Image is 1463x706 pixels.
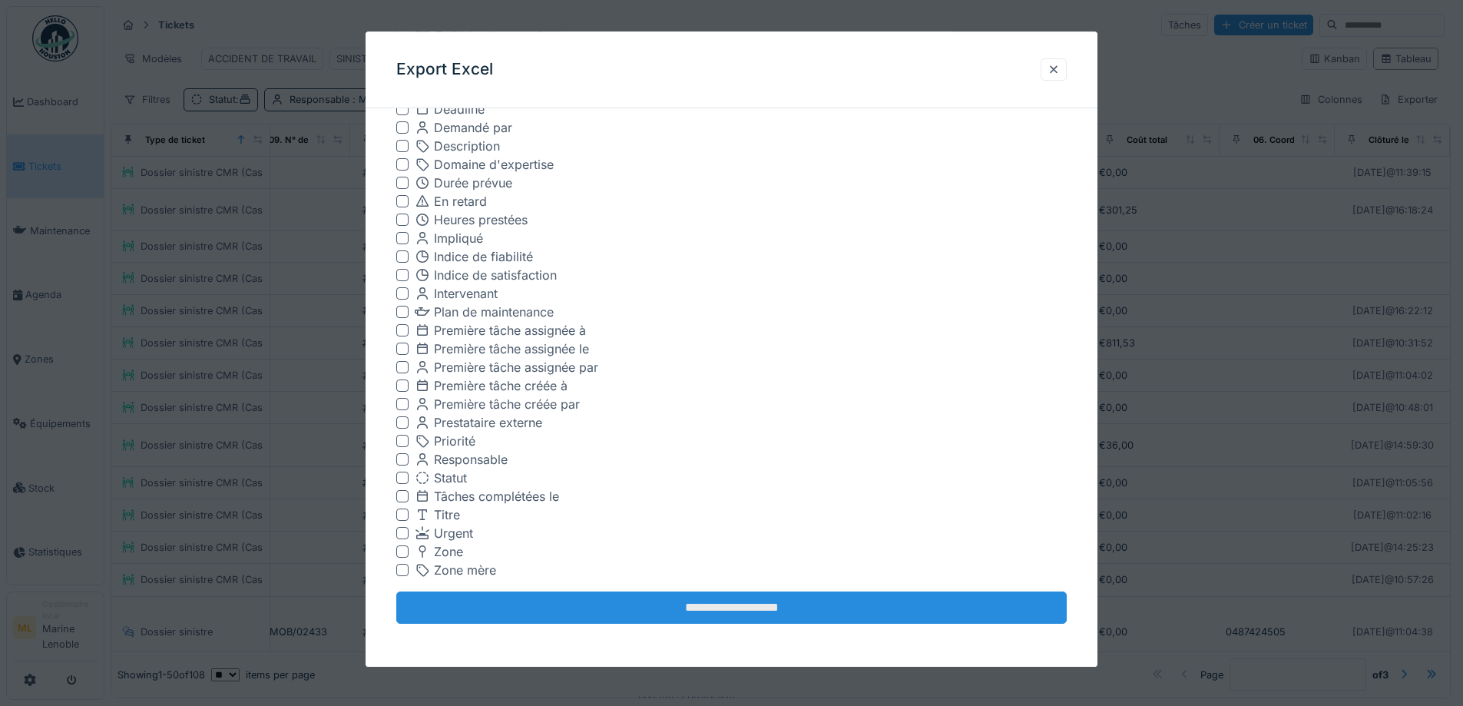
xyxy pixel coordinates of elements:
[415,230,483,248] div: Impliqué
[415,377,568,396] div: Première tâche créée à
[415,322,586,340] div: Première tâche assignée à
[415,562,496,580] div: Zone mère
[415,156,554,174] div: Domaine d'expertise
[415,396,580,414] div: Première tâche créée par
[415,506,460,525] div: Titre
[415,451,508,469] div: Responsable
[415,303,554,322] div: Plan de maintenance
[415,267,557,285] div: Indice de satisfaction
[415,414,542,433] div: Prestataire externe
[415,359,598,377] div: Première tâche assignée par
[415,248,533,267] div: Indice de fiabilité
[396,60,493,79] h3: Export Excel
[415,285,498,303] div: Intervenant
[415,174,512,193] div: Durée prévue
[415,525,473,543] div: Urgent
[415,119,512,138] div: Demandé par
[415,101,485,119] div: Deadline
[415,193,487,211] div: En retard
[415,488,559,506] div: Tâches complétées le
[415,543,463,562] div: Zone
[415,469,467,488] div: Statut
[415,433,475,451] div: Priorité
[415,211,528,230] div: Heures prestées
[415,138,500,156] div: Description
[415,340,589,359] div: Première tâche assignée le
